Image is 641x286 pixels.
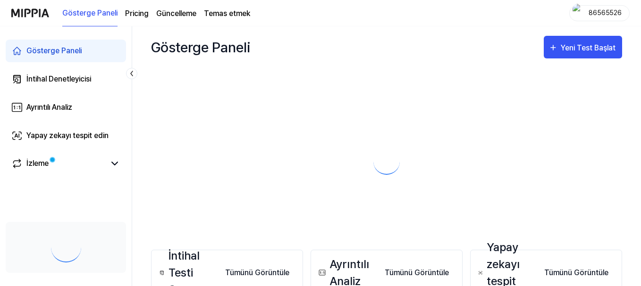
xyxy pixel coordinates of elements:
[218,263,297,282] button: Tümünü Görüntüle
[587,8,624,18] div: 86565526
[377,263,456,282] button: Tümünü Görüntüle
[11,158,105,169] a: İzleme
[26,159,49,168] font: İzleme
[62,8,118,17] font: Gösterge Paneli
[537,263,616,282] button: Tümünü Görüntüle
[561,43,616,52] font: Yeni Test Başlat
[26,103,72,112] font: Ayrıntılı Analiz
[26,46,82,55] font: Gösterge Paneli
[6,96,126,119] a: Ayrıntılı Analiz
[6,40,126,62] a: Gösterge Paneli
[377,263,456,282] a: Tümünü Görüntüle
[385,268,449,277] font: Tümünü Görüntüle
[544,268,608,277] font: Tümünü Görüntüle
[573,4,584,23] img: profile
[6,68,126,90] a: İntihal Denetleyicisi
[225,268,289,277] font: Tümünü Görüntüle
[156,8,196,19] a: Güncelleme
[544,36,622,58] button: Yeni Test Başlat
[125,8,149,19] a: Pricing
[537,263,616,282] a: Tümünü Görüntüle
[151,39,250,56] font: Gösterge Paneli
[26,74,91,83] font: İntihal Denetleyicisi
[156,9,196,18] font: Güncelleme
[26,131,109,140] font: Yapay zekayı tespit edin
[204,9,250,18] font: Temas etmek
[218,263,297,282] a: Tümünü Görüntüle
[204,8,250,19] a: Temas etmek
[569,5,630,21] button: profile86565526
[6,124,126,147] a: Yapay zekayı tespit edin
[62,0,118,26] a: Gösterge Paneli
